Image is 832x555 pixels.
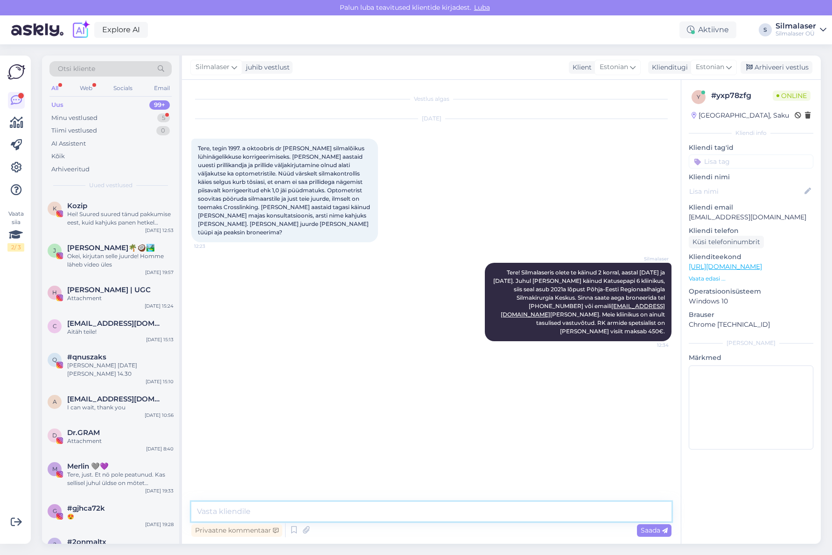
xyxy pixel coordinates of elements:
[67,471,174,487] div: Tere, just. Et nö pole peatunud. Kas sellisel juhul üldse on mõtet kontrollida, kas sobiksin oper...
[145,487,174,494] div: [DATE] 19:33
[67,286,151,294] span: Helge Kalde | UGC
[67,202,87,210] span: Kozip
[67,403,174,412] div: I can wait, thank you
[156,126,170,135] div: 0
[71,20,91,40] img: explore-ai
[67,210,174,227] div: Hei! Suured suured tänud pakkumise eest, kuid kahjuks panen hetkel silmaopi teekonna pausile ja v...
[776,22,816,30] div: Silmalaser
[67,361,174,378] div: [PERSON_NAME] [DATE][PERSON_NAME] 14.30
[67,328,174,336] div: Aitäh teile!
[569,63,592,72] div: Klient
[145,521,174,528] div: [DATE] 19:28
[51,126,97,135] div: Tiimi vestlused
[53,398,57,405] span: a
[648,63,688,72] div: Klienditugi
[157,113,170,123] div: 5
[689,353,813,363] p: Märkmed
[146,378,174,385] div: [DATE] 15:10
[493,269,666,335] span: Tere! Silmalaseris olete te käinud 2 korral, aastal [DATE] ja [DATE]. Juhul [PERSON_NAME] käinud ...
[67,462,109,471] span: Merlin 🩶💜
[689,212,813,222] p: [EMAIL_ADDRESS][DOMAIN_NAME]
[112,82,134,94] div: Socials
[191,95,671,103] div: Vestlus algas
[53,323,57,330] span: C
[689,262,762,271] a: [URL][DOMAIN_NAME]
[146,336,174,343] div: [DATE] 15:13
[689,226,813,236] p: Kliendi telefon
[689,129,813,137] div: Kliendi info
[679,21,736,38] div: Aktiivne
[89,181,133,190] span: Uued vestlused
[52,289,57,296] span: H
[471,3,493,12] span: Luba
[145,302,174,309] div: [DATE] 15:24
[198,145,371,236] span: Tere, tegin 1997. a oktoobris dr [PERSON_NAME] silmalõikus lühinägelikkuse korrigeerimiseks. [PER...
[53,205,57,212] span: K
[67,513,174,521] div: 😍
[641,526,668,534] span: Saada
[145,412,174,419] div: [DATE] 10:56
[741,61,812,74] div: Arhiveeri vestlus
[145,269,174,276] div: [DATE] 19:57
[146,445,174,452] div: [DATE] 8:40
[776,30,816,37] div: Silmalaser OÜ
[52,465,57,472] span: M
[53,507,57,514] span: g
[689,274,813,283] p: Vaata edasi ...
[191,524,282,537] div: Privaatne kommentaar
[600,62,628,72] span: Estonian
[711,90,773,101] div: # yxp78zfg
[194,243,229,250] span: 12:23
[53,541,56,548] span: 2
[52,432,57,439] span: D
[53,247,56,254] span: J
[697,93,700,100] span: y
[67,294,174,302] div: Attachment
[7,63,25,81] img: Askly Logo
[634,342,669,349] span: 12:34
[52,356,57,363] span: q
[689,155,813,169] input: Lisa tag
[152,82,172,94] div: Email
[242,63,290,72] div: juhib vestlust
[689,320,813,330] p: Chrome [TECHNICAL_ID]
[67,538,106,546] span: #2onmaltx
[67,395,164,403] span: aulikkihellberg@hotmail.com
[191,114,671,123] div: [DATE]
[776,22,826,37] a: SilmalaserSilmalaser OÜ
[51,139,86,148] div: AI Assistent
[689,287,813,296] p: Operatsioonisüsteem
[196,62,230,72] span: Silmalaser
[67,252,174,269] div: Okei, kirjutan selle juurde! Homme läheb video üles
[773,91,811,101] span: Online
[49,82,60,94] div: All
[689,172,813,182] p: Kliendi nimi
[78,82,94,94] div: Web
[689,310,813,320] p: Brauser
[67,319,164,328] span: Caroline48250@hotmail.com
[67,437,174,445] div: Attachment
[689,252,813,262] p: Klienditeekond
[634,255,669,262] span: Silmalaser
[7,243,24,252] div: 2 / 3
[689,143,813,153] p: Kliendi tag'id
[689,186,803,197] input: Lisa nimi
[51,152,65,161] div: Kõik
[7,210,24,252] div: Vaata siia
[696,62,724,72] span: Estonian
[67,353,106,361] span: #qnuszaks
[759,23,772,36] div: S
[51,100,63,110] div: Uus
[689,296,813,306] p: Windows 10
[67,244,155,252] span: Janete Aas🌴🥥🏞️
[689,203,813,212] p: Kliendi email
[689,339,813,347] div: [PERSON_NAME]
[51,165,90,174] div: Arhiveeritud
[94,22,148,38] a: Explore AI
[692,111,789,120] div: [GEOGRAPHIC_DATA], Saku
[51,113,98,123] div: Minu vestlused
[67,504,105,513] span: #gjhca72k
[58,64,95,74] span: Otsi kliente
[149,100,170,110] div: 99+
[689,236,764,248] div: Küsi telefoninumbrit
